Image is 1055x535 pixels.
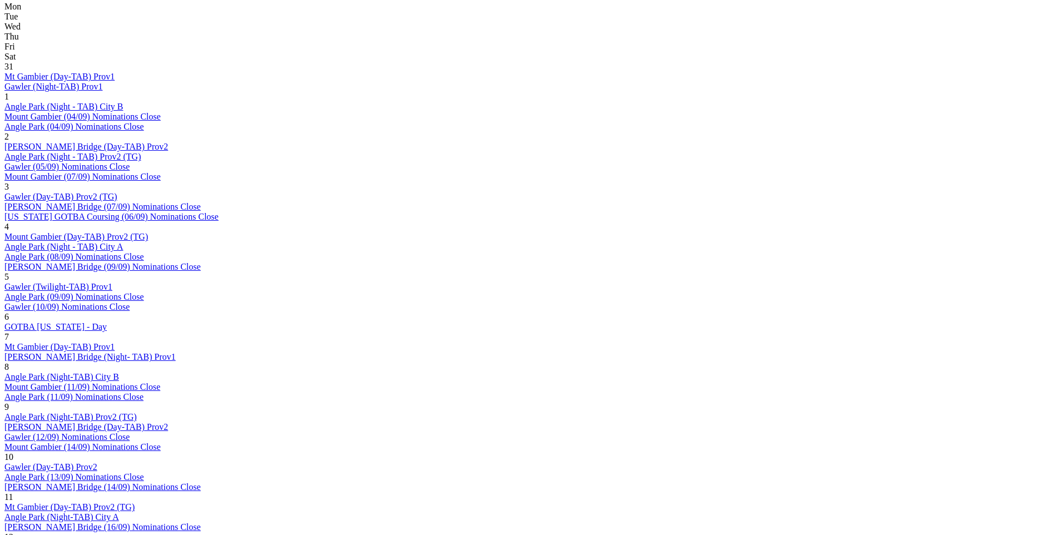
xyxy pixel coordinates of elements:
[4,172,161,181] a: Mount Gambier (07/09) Nominations Close
[4,152,141,161] a: Angle Park (Night - TAB) Prov2 (TG)
[4,212,219,221] a: [US_STATE] GOTBA Coursing (06/09) Nominations Close
[4,92,9,101] span: 1
[4,192,117,201] a: Gawler (Day-TAB) Prov2 (TG)
[4,352,176,361] a: [PERSON_NAME] Bridge (Night- TAB) Prov1
[4,222,9,231] span: 4
[4,12,1051,22] div: Tue
[4,122,144,131] a: Angle Park (04/09) Nominations Close
[4,232,148,241] a: Mount Gambier (Day-TAB) Prov2 (TG)
[4,312,9,321] span: 6
[4,482,201,492] a: [PERSON_NAME] Bridge (14/09) Nominations Close
[4,62,13,71] span: 31
[4,72,115,81] a: Mt Gambier (Day-TAB) Prov1
[4,242,123,251] a: Angle Park (Night - TAB) City A
[4,462,97,472] a: Gawler (Day-TAB) Prov2
[4,322,107,331] a: GOTBA [US_STATE] - Day
[4,362,9,371] span: 8
[4,32,1051,42] div: Thu
[4,382,160,392] a: Mount Gambier (11/09) Nominations Close
[4,512,119,522] a: Angle Park (Night-TAB) City A
[4,292,144,301] a: Angle Park (09/09) Nominations Close
[4,42,1051,52] div: Fri
[4,302,130,311] a: Gawler (10/09) Nominations Close
[4,22,1051,32] div: Wed
[4,412,137,422] a: Angle Park (Night-TAB) Prov2 (TG)
[4,82,102,91] a: Gawler (Night-TAB) Prov1
[4,392,143,402] a: Angle Park (11/09) Nominations Close
[4,332,9,341] span: 7
[4,112,161,121] a: Mount Gambier (04/09) Nominations Close
[4,262,201,271] a: [PERSON_NAME] Bridge (09/09) Nominations Close
[4,472,144,482] a: Angle Park (13/09) Nominations Close
[4,202,201,211] a: [PERSON_NAME] Bridge (07/09) Nominations Close
[4,282,112,291] a: Gawler (Twilight-TAB) Prov1
[4,502,135,512] a: Mt Gambier (Day-TAB) Prov2 (TG)
[4,432,130,442] a: Gawler (12/09) Nominations Close
[4,442,161,452] a: Mount Gambier (14/09) Nominations Close
[4,132,9,141] span: 2
[4,492,13,502] span: 11
[4,162,130,171] a: Gawler (05/09) Nominations Close
[4,402,9,412] span: 9
[4,182,9,191] span: 3
[4,52,1051,62] div: Sat
[4,522,201,532] a: [PERSON_NAME] Bridge (16/09) Nominations Close
[4,272,9,281] span: 5
[4,142,168,151] a: [PERSON_NAME] Bridge (Day-TAB) Prov2
[4,342,115,351] a: Mt Gambier (Day-TAB) Prov1
[4,372,119,382] a: Angle Park (Night-TAB) City B
[4,452,13,462] span: 10
[4,252,144,261] a: Angle Park (08/09) Nominations Close
[4,102,123,111] a: Angle Park (Night - TAB) City B
[4,2,1051,12] div: Mon
[4,422,168,432] a: [PERSON_NAME] Bridge (Day-TAB) Prov2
